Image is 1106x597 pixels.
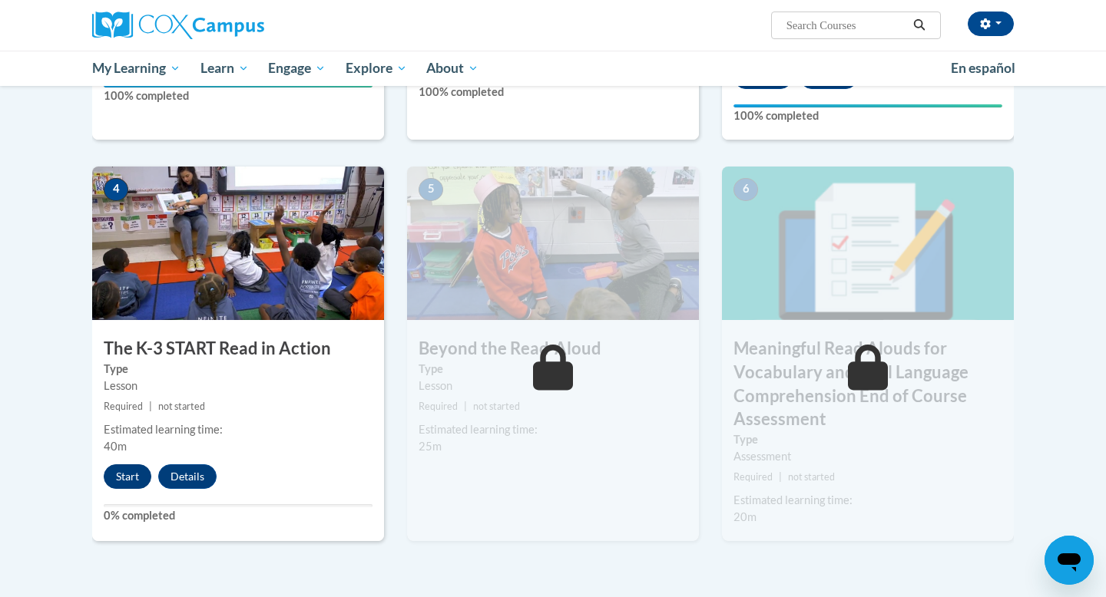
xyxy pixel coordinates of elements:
[104,178,128,201] span: 4
[908,16,931,35] button: Search
[104,464,151,489] button: Start
[92,167,384,320] img: Course Image
[149,401,152,412] span: |
[426,59,478,78] span: About
[417,51,489,86] a: About
[968,12,1014,36] button: Account Settings
[104,361,373,378] label: Type
[951,60,1015,76] span: En español
[104,440,127,453] span: 40m
[158,464,217,489] button: Details
[92,12,264,39] img: Cox Campus
[92,59,180,78] span: My Learning
[258,51,336,86] a: Engage
[733,492,1002,509] div: Estimated learning time:
[268,59,326,78] span: Engage
[733,107,1002,124] label: 100% completed
[419,84,687,101] label: 100% completed
[733,104,1002,107] div: Your progress
[190,51,259,86] a: Learn
[407,337,699,361] h3: Beyond the Read-Aloud
[200,59,249,78] span: Learn
[104,507,373,524] label: 0% completed
[419,421,687,438] div: Estimated learning time:
[722,337,1014,431] h3: Meaningful Read Alouds for Vocabulary and Oral Language Comprehension End of Course Assessment
[346,59,407,78] span: Explore
[104,421,373,438] div: Estimated learning time:
[69,51,1037,86] div: Main menu
[733,510,757,523] span: 20m
[733,178,758,201] span: 6
[941,52,1025,84] a: En español
[1045,536,1094,585] iframe: Button to launch messaging window
[473,401,520,412] span: not started
[419,361,687,378] label: Type
[104,378,373,394] div: Lesson
[464,401,467,412] span: |
[104,87,373,104] label: 100% completed
[104,401,143,412] span: Required
[92,337,384,361] h3: The K-3 START Read in Action
[733,448,1002,465] div: Assessment
[407,167,699,320] img: Course Image
[779,471,782,483] span: |
[722,167,1014,320] img: Course Image
[419,378,687,394] div: Lesson
[785,16,908,35] input: Search Courses
[336,51,417,86] a: Explore
[733,471,773,483] span: Required
[788,471,835,483] span: not started
[733,431,1002,448] label: Type
[82,51,190,86] a: My Learning
[419,401,458,412] span: Required
[92,12,384,39] a: Cox Campus
[419,440,442,453] span: 25m
[158,401,205,412] span: not started
[419,178,443,201] span: 5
